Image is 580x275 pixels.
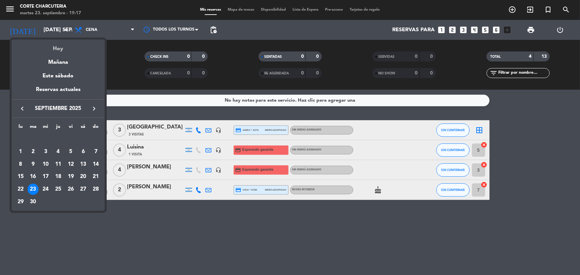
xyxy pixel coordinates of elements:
div: 8 [15,159,26,170]
td: 22 de septiembre de 2025 [14,183,27,196]
td: 17 de septiembre de 2025 [39,171,52,183]
td: 11 de septiembre de 2025 [52,158,64,171]
div: 29 [15,196,26,208]
div: 27 [77,184,89,195]
button: keyboard_arrow_left [16,104,28,113]
td: 20 de septiembre de 2025 [77,171,90,183]
td: 12 de septiembre de 2025 [64,158,77,171]
div: 21 [90,171,101,182]
div: Este sábado [12,67,105,85]
i: keyboard_arrow_left [18,105,26,113]
td: 10 de septiembre de 2025 [39,158,52,171]
div: 15 [15,171,26,182]
td: 6 de septiembre de 2025 [77,145,90,158]
div: 12 [65,159,76,170]
th: jueves [52,123,64,133]
td: 1 de septiembre de 2025 [14,145,27,158]
th: viernes [64,123,77,133]
div: Reservas actuales [12,85,105,99]
td: 27 de septiembre de 2025 [77,183,90,196]
button: keyboard_arrow_right [88,104,100,113]
th: domingo [89,123,102,133]
div: 25 [53,184,64,195]
div: 5 [65,146,76,157]
td: 23 de septiembre de 2025 [27,183,40,196]
td: 2 de septiembre de 2025 [27,145,40,158]
td: 25 de septiembre de 2025 [52,183,64,196]
td: 30 de septiembre de 2025 [27,196,40,208]
td: 5 de septiembre de 2025 [64,145,77,158]
div: 28 [90,184,101,195]
td: 16 de septiembre de 2025 [27,171,40,183]
div: 2 [28,146,39,157]
div: 10 [40,159,51,170]
td: 3 de septiembre de 2025 [39,145,52,158]
div: 30 [28,196,39,208]
td: 15 de septiembre de 2025 [14,171,27,183]
th: sábado [77,123,90,133]
div: 18 [53,171,64,182]
td: 14 de septiembre de 2025 [89,158,102,171]
td: 18 de septiembre de 2025 [52,171,64,183]
th: lunes [14,123,27,133]
div: Mañana [12,53,105,67]
td: 28 de septiembre de 2025 [89,183,102,196]
td: 9 de septiembre de 2025 [27,158,40,171]
div: 14 [90,159,101,170]
div: 26 [65,184,76,195]
span: septiembre 2025 [28,104,88,113]
td: 13 de septiembre de 2025 [77,158,90,171]
div: 7 [90,146,101,157]
div: Hoy [12,40,105,53]
th: martes [27,123,40,133]
div: 4 [53,146,64,157]
th: miércoles [39,123,52,133]
div: 24 [40,184,51,195]
div: 9 [28,159,39,170]
div: 11 [53,159,64,170]
div: 19 [65,171,76,182]
td: 29 de septiembre de 2025 [14,196,27,208]
div: 3 [40,146,51,157]
div: 20 [77,171,89,182]
td: 19 de septiembre de 2025 [64,171,77,183]
div: 22 [15,184,26,195]
div: 17 [40,171,51,182]
div: 13 [77,159,89,170]
div: 1 [15,146,26,157]
td: 21 de septiembre de 2025 [89,171,102,183]
div: 6 [77,146,89,157]
td: 26 de septiembre de 2025 [64,183,77,196]
td: 4 de septiembre de 2025 [52,145,64,158]
td: SEP. [14,133,102,145]
div: 23 [28,184,39,195]
td: 24 de septiembre de 2025 [39,183,52,196]
td: 8 de septiembre de 2025 [14,158,27,171]
div: 16 [28,171,39,182]
td: 7 de septiembre de 2025 [89,145,102,158]
i: keyboard_arrow_right [90,105,98,113]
